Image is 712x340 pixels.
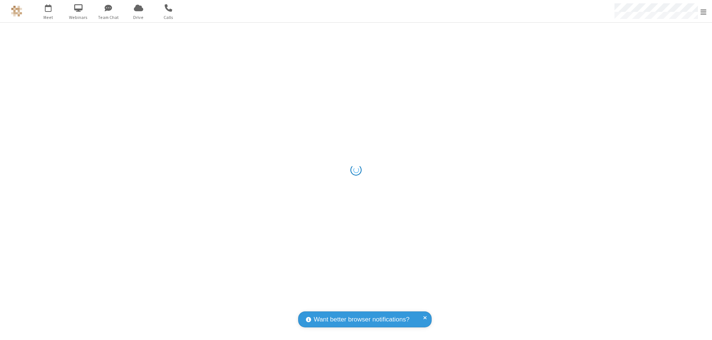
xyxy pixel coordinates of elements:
[125,14,152,21] span: Drive
[65,14,92,21] span: Webinars
[11,6,22,17] img: QA Selenium DO NOT DELETE OR CHANGE
[34,14,62,21] span: Meet
[95,14,122,21] span: Team Chat
[155,14,182,21] span: Calls
[314,315,409,324] span: Want better browser notifications?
